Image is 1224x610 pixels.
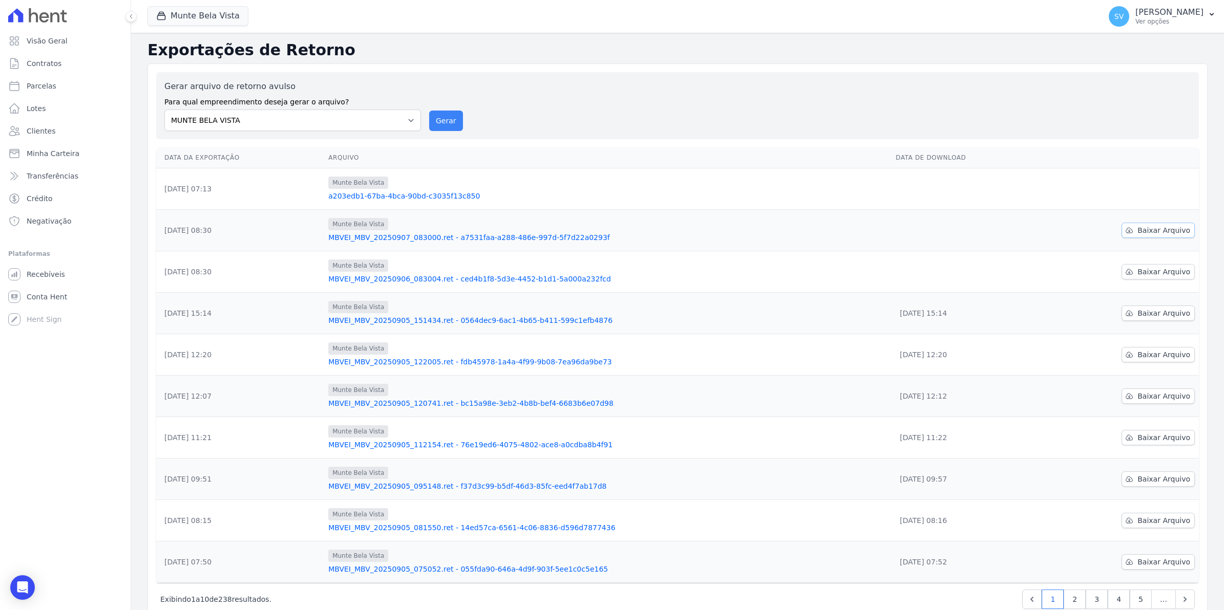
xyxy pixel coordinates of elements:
[1137,474,1190,484] span: Baixar Arquivo
[1122,430,1195,445] a: Baixar Arquivo
[156,251,324,293] td: [DATE] 08:30
[328,315,888,325] a: MBVEI_MBV_20250905_151434.ret - 0564dec9-6ac1-4b65-b411-599c1efb4876
[1122,347,1195,362] a: Baixar Arquivo
[156,147,324,168] th: Data da Exportação
[328,342,388,355] span: Munte Bela Vista
[1108,590,1130,609] a: 4
[27,126,55,136] span: Clientes
[892,293,1043,334] td: [DATE] 15:14
[328,398,888,408] a: MBVEI_MBV_20250905_120741.ret - bc15a98e-3eb2-4b8b-bef4-6683b6e07d98
[1114,13,1124,20] span: SV
[328,357,888,367] a: MBVEI_MBV_20250905_122005.ret - fdb45978-1a4a-4f99-9b08-7ea96da9be73
[164,93,421,107] label: Para qual empreendimento deseja gerar o arquivo?
[156,210,324,251] td: [DATE] 08:30
[1022,590,1042,609] a: Previous
[1137,308,1190,318] span: Baixar Arquivo
[27,103,46,114] span: Lotes
[1137,391,1190,401] span: Baixar Arquivo
[328,508,388,520] span: Munte Bela Vista
[27,36,68,46] span: Visão Geral
[328,218,388,230] span: Munte Bela Vista
[156,168,324,210] td: [DATE] 07:13
[4,211,126,231] a: Negativação
[1135,17,1204,26] p: Ver opções
[1086,590,1108,609] a: 3
[328,425,388,438] span: Munte Bela Vista
[328,384,388,396] span: Munte Bela Vista
[892,500,1043,541] td: [DATE] 08:16
[892,417,1043,459] td: [DATE] 11:22
[1175,590,1195,609] a: Next
[1122,264,1195,279] a: Baixar Arquivo
[4,121,126,141] a: Clientes
[27,193,53,204] span: Crédito
[4,264,126,285] a: Recebíveis
[156,459,324,500] td: [DATE] 09:51
[147,41,1208,59] h2: Exportações de Retorno
[218,595,232,603] span: 238
[324,147,892,168] th: Arquivo
[892,334,1043,376] td: [DATE] 12:20
[1137,225,1190,235] span: Baixar Arquivo
[10,575,35,600] div: Open Intercom Messenger
[328,550,388,562] span: Munte Bela Vista
[200,595,209,603] span: 10
[8,248,122,260] div: Plataformas
[1122,513,1195,528] a: Baixar Arquivo
[1064,590,1086,609] a: 2
[328,467,388,479] span: Munte Bela Vista
[27,269,65,279] span: Recebíveis
[892,147,1043,168] th: Data de Download
[191,595,196,603] span: 1
[1101,2,1224,31] button: SV [PERSON_NAME] Ver opções
[156,293,324,334] td: [DATE] 15:14
[27,148,79,159] span: Minha Carteira
[328,481,888,491] a: MBVEI_MBV_20250905_095148.ret - f37d3c99-b5df-46d3-85fc-eed4f7ab17d8
[27,58,61,69] span: Contratos
[1042,590,1064,609] a: 1
[4,31,126,51] a: Visão Geral
[328,301,388,313] span: Munte Bela Vista
[1122,223,1195,238] a: Baixar Arquivo
[892,376,1043,417] td: [DATE] 12:12
[1137,267,1190,277] span: Baixar Arquivo
[328,564,888,574] a: MBVEI_MBV_20250905_075052.ret - 055fda90-646a-4d9f-903f-5ee1c0c5e165
[1130,590,1152,609] a: 5
[27,171,78,181] span: Transferências
[1137,432,1190,443] span: Baixar Arquivo
[328,191,888,201] a: a203edb1-67ba-4bca-90bd-c3035f13c850
[4,53,126,74] a: Contratos
[27,81,56,91] span: Parcelas
[156,541,324,583] td: [DATE] 07:50
[156,500,324,541] td: [DATE] 08:15
[892,459,1043,500] td: [DATE] 09:57
[892,541,1043,583] td: [DATE] 07:52
[1137,515,1190,526] span: Baixar Arquivo
[1135,7,1204,17] p: [PERSON_NAME]
[4,76,126,96] a: Parcelas
[1137,350,1190,360] span: Baixar Arquivo
[4,98,126,119] a: Lotes
[328,177,388,189] span: Munte Bela Vista
[1122,306,1195,321] a: Baixar Arquivo
[1122,388,1195,404] a: Baixar Arquivo
[1151,590,1176,609] span: …
[4,287,126,307] a: Conta Hent
[328,440,888,450] a: MBVEI_MBV_20250905_112154.ret - 76e19ed6-4075-4802-ace8-a0cdba8b4f91
[156,417,324,459] td: [DATE] 11:21
[160,594,271,604] p: Exibindo a de resultados.
[1122,471,1195,487] a: Baixar Arquivo
[328,232,888,243] a: MBVEI_MBV_20250907_083000.ret - a7531faa-a288-486e-997d-5f7d22a0293f
[27,292,67,302] span: Conta Hent
[27,216,72,226] span: Negativação
[164,80,421,93] label: Gerar arquivo de retorno avulso
[4,188,126,209] a: Crédito
[429,111,463,131] button: Gerar
[1137,557,1190,567] span: Baixar Arquivo
[328,259,388,272] span: Munte Bela Vista
[147,6,248,26] button: Munte Bela Vista
[4,166,126,186] a: Transferências
[156,334,324,376] td: [DATE] 12:20
[328,274,888,284] a: MBVEI_MBV_20250906_083004.ret - ced4b1f8-5d3e-4452-b1d1-5a000a232fcd
[1122,554,1195,570] a: Baixar Arquivo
